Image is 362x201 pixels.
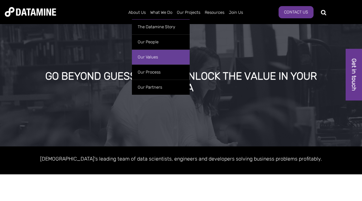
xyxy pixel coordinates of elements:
a: Get in touch [346,49,362,100]
a: Join Us [227,4,245,21]
a: What We Do [148,4,175,21]
a: The Datamine Story [132,19,190,34]
p: [DEMOGRAPHIC_DATA]'s leading team of data scientists, engineers and developers solving business p... [5,154,357,163]
img: Datamine [5,7,56,17]
a: Our Values [132,49,190,65]
div: GO BEYOND GUESSWORK TO UNLOCK THE VALUE IN YOUR DATA [44,71,317,93]
a: Our Process [132,65,190,80]
a: Contact Us [279,6,314,18]
a: Our Projects [175,4,203,21]
a: Resources [203,4,227,21]
a: Our Partners [132,80,190,95]
a: About Us [126,4,148,21]
a: Our People [132,34,190,49]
